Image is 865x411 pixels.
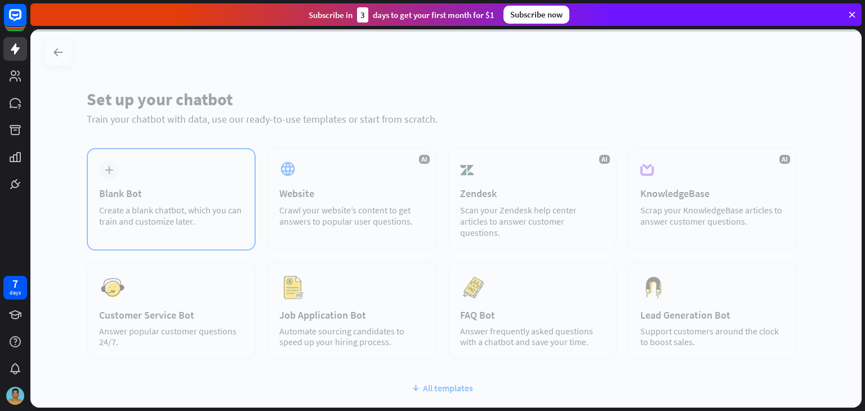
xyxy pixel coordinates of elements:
div: days [10,289,21,297]
a: 7 days [3,276,27,300]
button: Open LiveChat chat widget [9,5,43,38]
div: Subscribe now [503,6,569,24]
div: Subscribe in days to get your first month for $1 [309,7,494,23]
div: 7 [12,279,18,289]
div: 3 [357,7,368,23]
